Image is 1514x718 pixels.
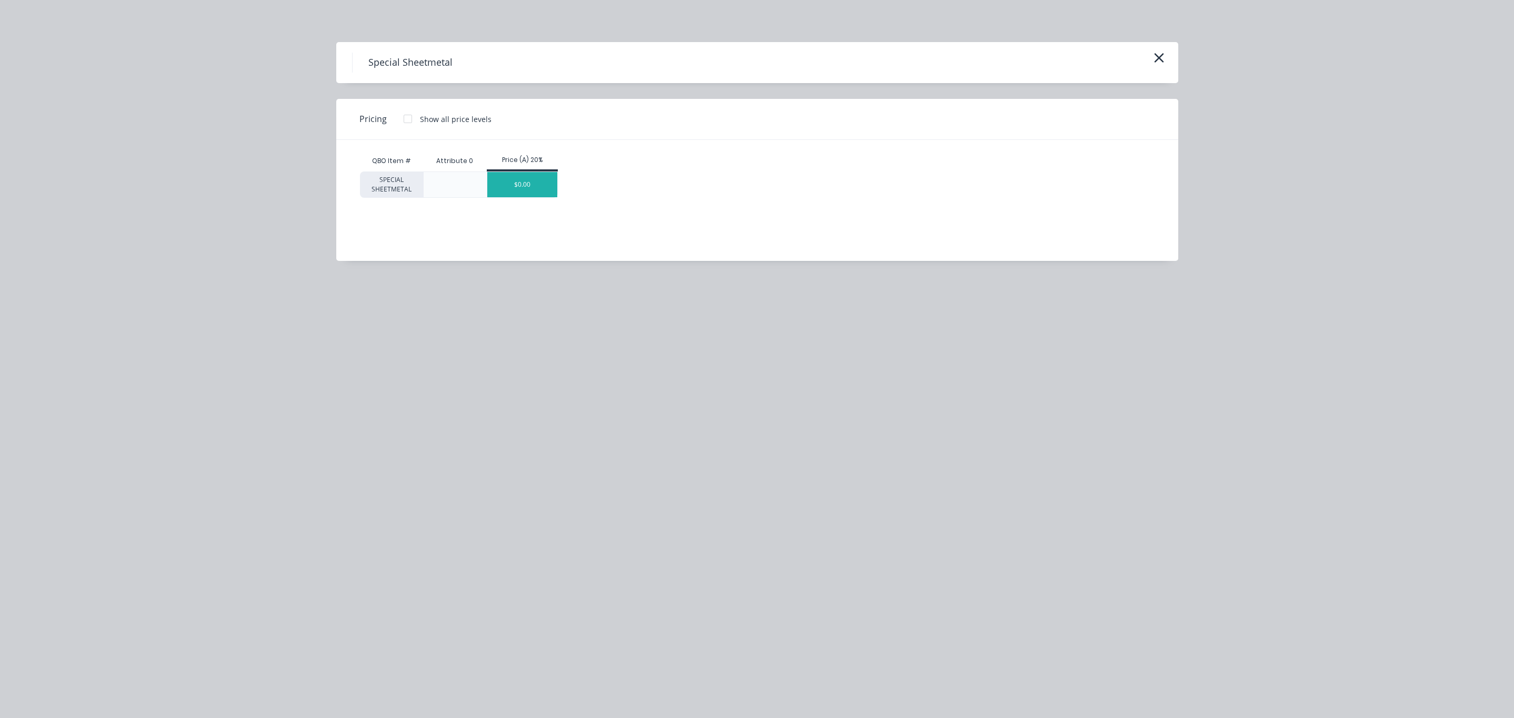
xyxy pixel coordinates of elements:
[428,148,482,174] div: Attribute 0
[487,155,558,165] div: Price (A) 20%
[420,114,492,125] div: Show all price levels
[359,113,387,125] span: Pricing
[360,150,423,171] div: QBO Item #
[487,172,557,197] div: $0.00
[352,53,468,73] h4: Special Sheetmetal
[360,171,423,198] div: SPECIAL SHEETMETAL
